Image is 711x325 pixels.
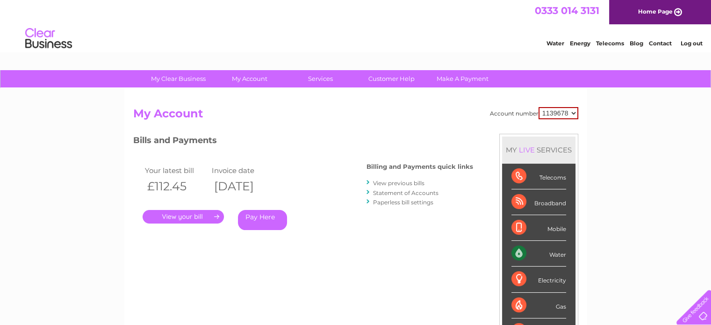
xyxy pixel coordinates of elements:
div: Gas [511,293,566,318]
a: Telecoms [596,40,624,47]
h2: My Account [133,107,578,125]
div: Water [511,241,566,267]
div: Clear Business is a trading name of Verastar Limited (registered in [GEOGRAPHIC_DATA] No. 3667643... [135,5,577,45]
a: Make A Payment [424,70,501,87]
a: Paperless bill settings [373,199,433,206]
div: MY SERVICES [502,137,575,163]
a: My Clear Business [140,70,217,87]
a: Services [282,70,359,87]
div: Mobile [511,215,566,241]
a: Log out [680,40,702,47]
a: Blog [630,40,643,47]
td: Invoice date [209,164,277,177]
a: 0333 014 3131 [535,5,599,16]
img: logo.png [25,24,72,53]
h4: Billing and Payments quick links [366,163,473,170]
a: Statement of Accounts [373,189,438,196]
a: Energy [570,40,590,47]
td: Your latest bill [143,164,210,177]
a: My Account [211,70,288,87]
th: £112.45 [143,177,210,196]
a: View previous bills [373,180,424,187]
div: Electricity [511,267,566,292]
h3: Bills and Payments [133,134,473,150]
div: Broadband [511,189,566,215]
div: Account number [490,107,578,119]
a: Customer Help [353,70,430,87]
a: Pay Here [238,210,287,230]
a: Water [546,40,564,47]
div: LIVE [517,145,537,154]
a: Contact [649,40,672,47]
div: Telecoms [511,164,566,189]
th: [DATE] [209,177,277,196]
a: . [143,210,224,224]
